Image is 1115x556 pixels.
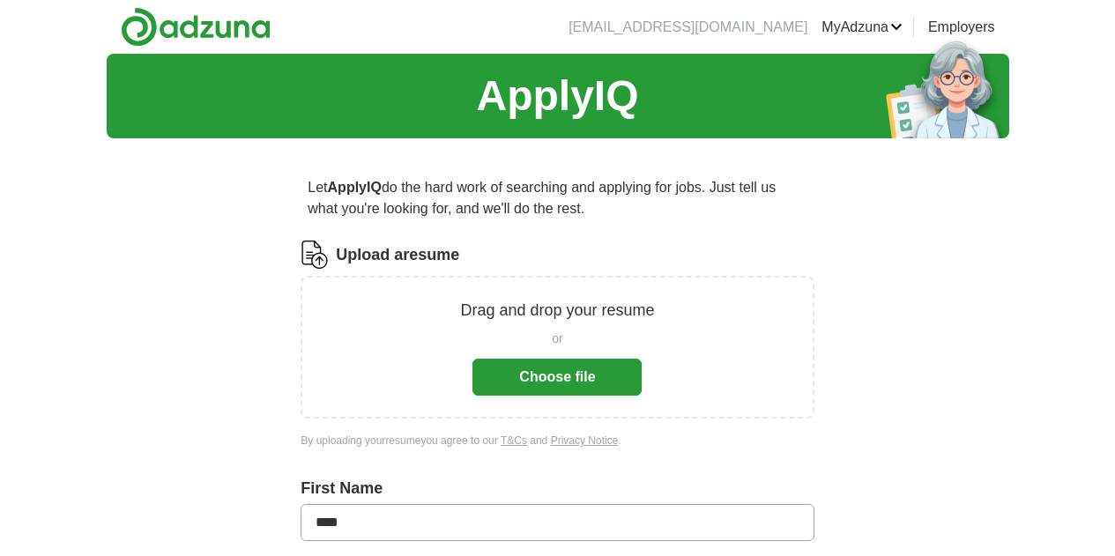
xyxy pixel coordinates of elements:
[121,7,271,47] img: Adzuna logo
[336,243,459,267] label: Upload a resume
[476,64,638,128] h1: ApplyIQ
[569,17,807,38] li: [EMAIL_ADDRESS][DOMAIN_NAME]
[821,17,903,38] a: MyAdzuna
[928,17,995,38] a: Employers
[301,477,814,500] label: First Name
[472,359,642,396] button: Choose file
[551,434,619,447] a: Privacy Notice
[328,180,382,195] strong: ApplyIQ
[460,299,654,322] p: Drag and drop your resume
[301,170,814,226] p: Let do the hard work of searching and applying for jobs. Just tell us what you're looking for, an...
[301,433,814,449] div: By uploading your resume you agree to our and .
[301,241,329,269] img: CV Icon
[501,434,527,447] a: T&Cs
[552,330,562,348] span: or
